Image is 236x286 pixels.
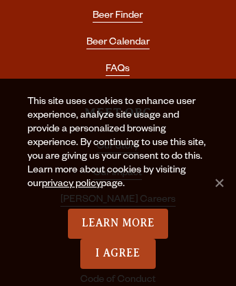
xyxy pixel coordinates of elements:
span: No [212,176,226,190]
a: privacy policy [42,179,101,190]
a: Beer Calendar [86,38,150,49]
a: I Agree [80,239,156,269]
a: Learn More [68,209,169,239]
a: Beer Finder [93,11,143,23]
a: FAQs [106,64,130,76]
div: This site uses cookies to enhance user experience, analyze site usage and provide a personalized ... [27,96,209,209]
